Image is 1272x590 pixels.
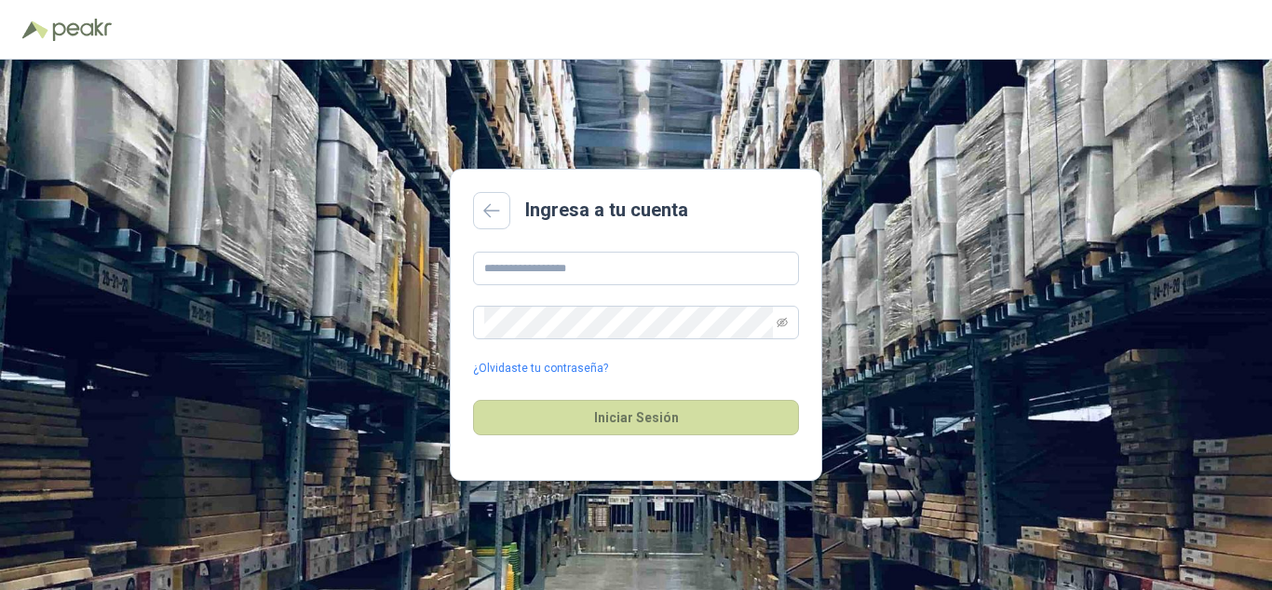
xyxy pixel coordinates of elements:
img: Peakr [52,19,112,41]
a: ¿Olvidaste tu contraseña? [473,360,608,377]
h2: Ingresa a tu cuenta [525,196,688,225]
button: Iniciar Sesión [473,400,799,435]
img: Logo [22,21,48,39]
span: eye-invisible [777,317,788,328]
